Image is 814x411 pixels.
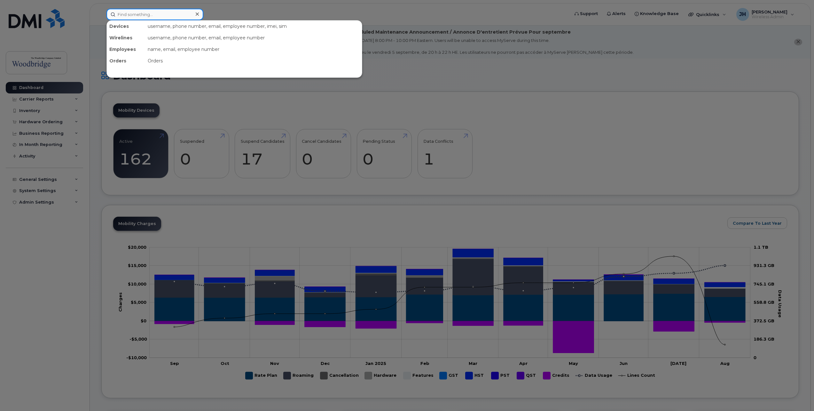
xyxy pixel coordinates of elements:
[145,44,362,55] div: name, email, employee number
[107,32,145,44] div: Wirelines
[145,55,362,67] div: Orders
[107,55,145,67] div: Orders
[107,20,145,32] div: Devices
[107,44,145,55] div: Employees
[145,20,362,32] div: username, phone number, email, employee number, imei, sim
[145,32,362,44] div: username, phone number, email, employee number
